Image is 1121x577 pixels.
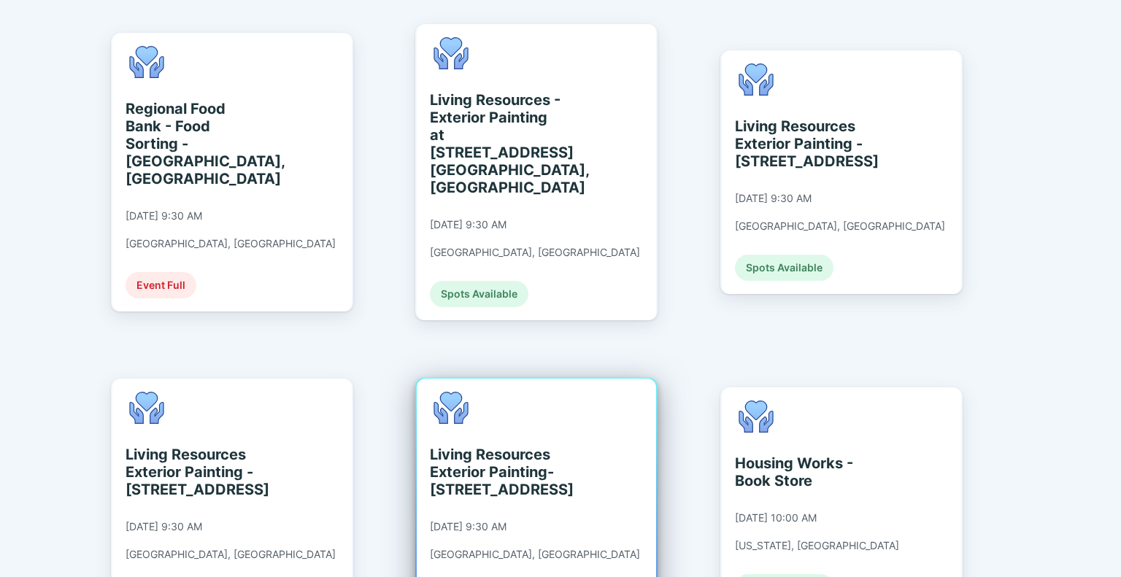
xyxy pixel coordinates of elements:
[126,548,336,561] div: [GEOGRAPHIC_DATA], [GEOGRAPHIC_DATA]
[735,192,812,205] div: [DATE] 9:30 AM
[735,255,833,281] div: Spots Available
[735,220,945,233] div: [GEOGRAPHIC_DATA], [GEOGRAPHIC_DATA]
[735,511,817,524] div: [DATE] 10:00 AM
[735,454,868,489] div: Housing Works - Book Store
[430,91,563,196] div: Living Resources - Exterior Painting at [STREET_ADDRESS] [GEOGRAPHIC_DATA], [GEOGRAPHIC_DATA]
[126,209,202,222] div: [DATE] 9:30 AM
[735,539,899,552] div: [US_STATE], [GEOGRAPHIC_DATA]
[430,520,506,533] div: [DATE] 9:30 AM
[126,446,259,498] div: Living Resources Exterior Painting - [STREET_ADDRESS]
[126,100,259,187] div: Regional Food Bank - Food Sorting - [GEOGRAPHIC_DATA], [GEOGRAPHIC_DATA]
[735,117,868,170] div: Living Resources Exterior Painting - [STREET_ADDRESS]
[430,246,640,259] div: [GEOGRAPHIC_DATA], [GEOGRAPHIC_DATA]
[430,218,506,231] div: [DATE] 9:30 AM
[126,237,336,250] div: [GEOGRAPHIC_DATA], [GEOGRAPHIC_DATA]
[430,548,640,561] div: [GEOGRAPHIC_DATA], [GEOGRAPHIC_DATA]
[126,272,196,298] div: Event Full
[126,520,202,533] div: [DATE] 9:30 AM
[430,281,528,307] div: Spots Available
[430,446,563,498] div: Living Resources Exterior Painting- [STREET_ADDRESS]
